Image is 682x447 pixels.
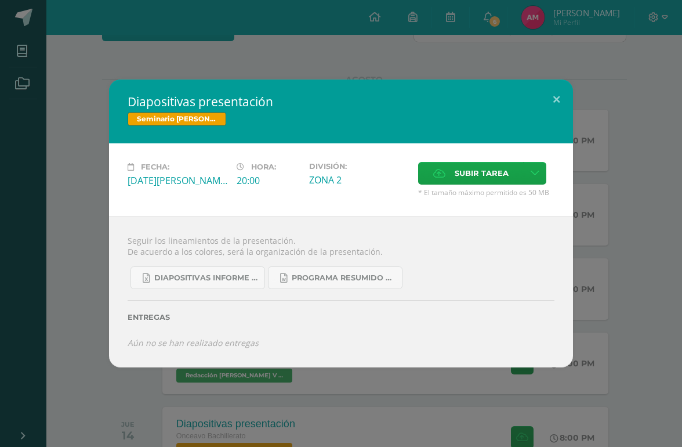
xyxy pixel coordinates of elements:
[154,273,259,283] span: Diapositivas informe investigación acción 2025.xlsx
[251,163,276,171] span: Hora:
[540,80,573,119] button: Close (Esc)
[130,266,265,289] a: Diapositivas informe investigación acción 2025.xlsx
[128,313,554,322] label: Entregas
[128,337,259,348] i: Aún no se han realizado entregas
[309,162,409,171] label: División:
[109,216,573,367] div: Seguir los lineamientos de la presentación. De acuerdo a los colores, será la organización de la ...
[268,266,402,289] a: Programa resumido zona 14.docx
[128,174,227,187] div: [DATE][PERSON_NAME]
[128,112,226,126] span: Seminario [PERSON_NAME] V
[455,163,509,184] span: Subir tarea
[309,174,409,186] div: ZONA 2
[292,273,396,283] span: Programa resumido zona 14.docx
[141,163,169,171] span: Fecha:
[237,174,300,187] div: 20:00
[418,188,554,197] span: * El tamaño máximo permitido es 50 MB
[128,93,554,110] h2: Diapositivas presentación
